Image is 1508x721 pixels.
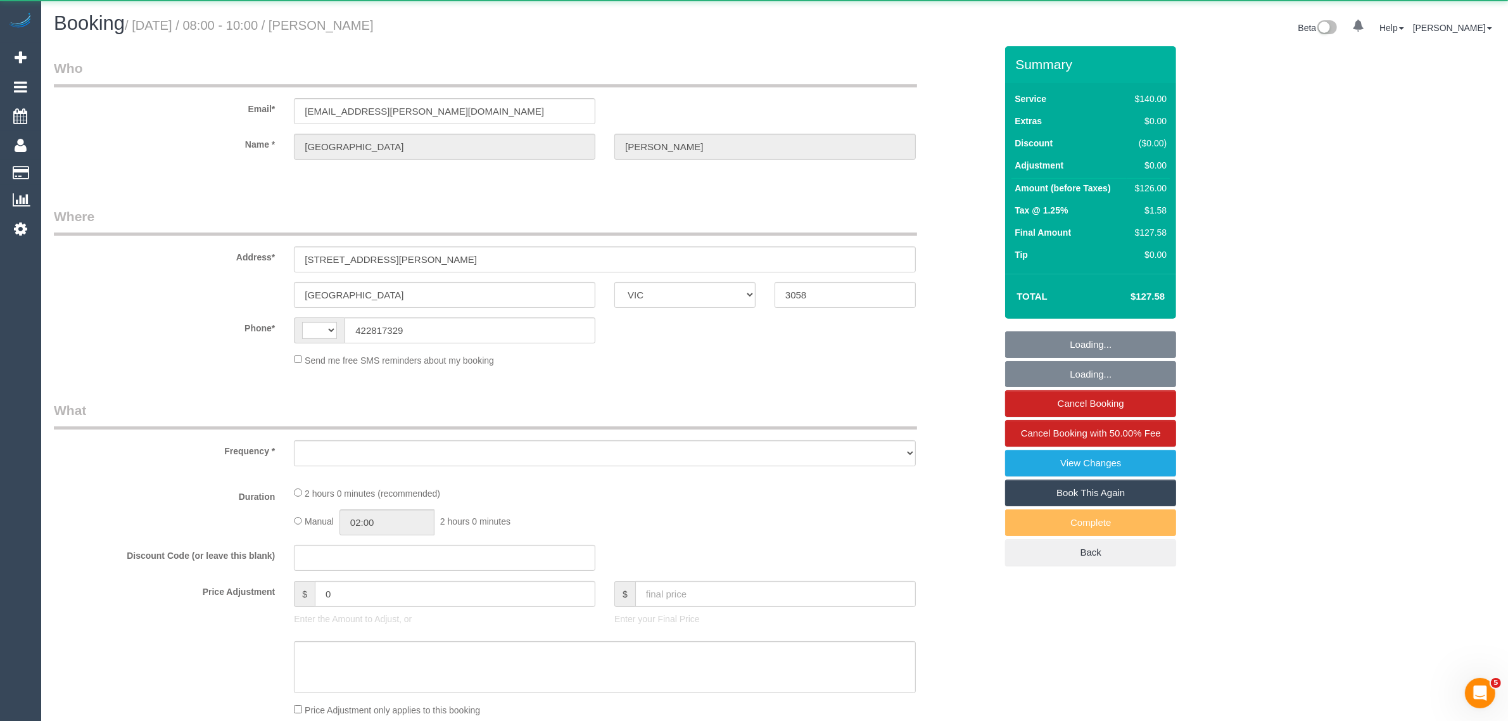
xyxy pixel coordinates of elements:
[125,18,374,32] small: / [DATE] / 08:00 - 10:00 / [PERSON_NAME]
[614,613,916,625] p: Enter your Final Price
[1015,137,1053,150] label: Discount
[1130,182,1167,195] div: $126.00
[1130,204,1167,217] div: $1.58
[1015,226,1071,239] label: Final Amount
[1491,678,1501,688] span: 5
[305,516,334,526] span: Manual
[1015,57,1170,72] h3: Summary
[305,705,480,715] span: Price Adjustment only applies to this booking
[1130,226,1167,239] div: $127.58
[44,134,284,151] label: Name *
[1005,480,1176,506] a: Book This Again
[1130,137,1167,150] div: ($0.00)
[345,317,595,343] input: Phone*
[44,317,284,335] label: Phone*
[8,13,33,30] img: Automaid Logo
[1015,204,1068,217] label: Tax @ 1.25%
[294,98,595,124] input: Email*
[1015,159,1063,172] label: Adjustment
[1130,115,1167,127] div: $0.00
[44,545,284,562] label: Discount Code (or leave this blank)
[44,440,284,457] label: Frequency *
[1130,159,1167,172] div: $0.00
[44,581,284,598] label: Price Adjustment
[614,134,916,160] input: Last Name*
[1093,291,1165,302] h4: $127.58
[1015,115,1042,127] label: Extras
[1379,23,1404,33] a: Help
[294,282,595,308] input: Suburb*
[1021,428,1161,438] span: Cancel Booking with 50.00% Fee
[44,246,284,264] label: Address*
[1005,450,1176,476] a: View Changes
[614,581,635,607] span: $
[294,134,595,160] input: First Name*
[440,516,510,526] span: 2 hours 0 minutes
[1413,23,1492,33] a: [PERSON_NAME]
[1015,93,1046,105] label: Service
[1005,539,1176,566] a: Back
[635,581,916,607] input: final price
[1015,182,1110,195] label: Amount (before Taxes)
[44,486,284,503] label: Duration
[54,207,917,236] legend: Where
[775,282,916,308] input: Post Code*
[294,581,315,607] span: $
[1298,23,1338,33] a: Beta
[1465,678,1495,708] iframe: Intercom live chat
[294,613,595,625] p: Enter the Amount to Adjust, or
[1017,291,1048,302] strong: Total
[1130,93,1167,105] div: $140.00
[1005,420,1176,447] a: Cancel Booking with 50.00% Fee
[1316,20,1337,37] img: New interface
[1130,248,1167,261] div: $0.00
[1015,248,1028,261] label: Tip
[54,12,125,34] span: Booking
[44,98,284,115] label: Email*
[1005,390,1176,417] a: Cancel Booking
[54,401,917,430] legend: What
[305,355,494,365] span: Send me free SMS reminders about my booking
[54,59,917,87] legend: Who
[305,488,440,499] span: 2 hours 0 minutes (recommended)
